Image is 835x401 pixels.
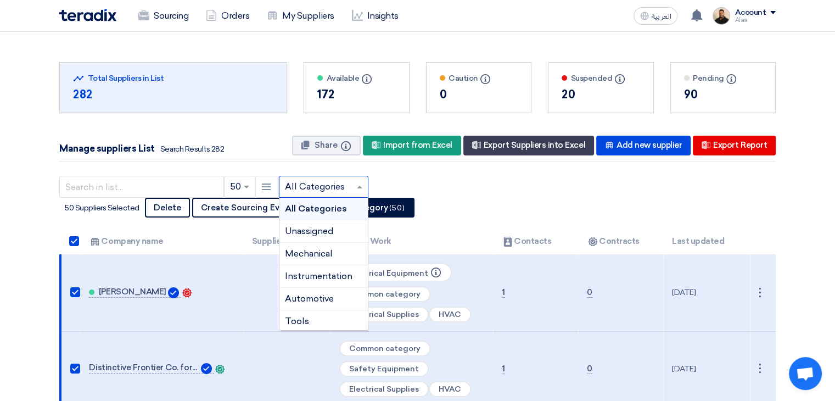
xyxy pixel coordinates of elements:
th: Contacts [493,229,578,254]
span: Search Results 282 [160,144,224,154]
span: (50) [389,204,405,212]
span: Electrical Supplies [339,381,429,397]
td: [DATE] [663,254,750,332]
button: Create Sourcing Event(50) [192,198,320,218]
th: Last updated [663,229,750,254]
a: Orders [197,4,258,28]
div: Add new supplier [596,136,691,155]
div: 20 [562,86,640,103]
span: [PERSON_NAME] [99,287,166,296]
span: Share [315,140,338,150]
div: ⋮ [750,284,768,302]
div: Available [317,73,396,84]
div: 172 [317,86,396,103]
div: 50 Suppliers Selected [65,202,139,214]
span: Common category [339,286,430,302]
div: Manage suppliers List [59,142,224,156]
button: Delete [145,198,190,218]
span: Tools [285,316,309,326]
button: Share [292,136,361,155]
div: 90 [684,86,763,103]
span: Distinctive Frontier Co. for Safety Equp. L.L.C [89,363,199,372]
div: 282 [73,86,273,103]
span: 0 [587,364,592,374]
div: Account [735,8,766,18]
span: 50 [230,180,241,193]
span: HVAC [429,381,471,397]
span: Instrumentation [285,271,352,281]
span: HVAC [429,307,471,322]
div: ⋮ [750,360,768,377]
span: العربية [651,13,671,20]
a: Insights [343,4,407,28]
span: Unassigned [285,226,334,236]
th: Field of Work [330,229,493,254]
img: Teradix logo [59,9,116,21]
div: Alaa [735,17,776,23]
a: [PERSON_NAME] Verified Account [89,287,181,298]
img: Verified Account [168,287,179,298]
input: Search in list... [59,176,224,198]
th: Contracts [578,229,663,254]
div: Open chat [789,357,822,390]
div: 0 [440,86,518,103]
div: Total Suppliers in List [73,73,273,84]
a: My Suppliers [258,4,343,28]
span: 1 [502,287,505,298]
div: Import from Excel [363,136,461,155]
div: Pending [684,73,763,84]
span: All Categories [285,203,347,214]
img: MAA_1717931611039.JPG [713,7,730,25]
div: Export Suppliers into Excel [463,136,594,155]
img: Verified Account [201,363,212,374]
span: Electrical Supplies [339,307,429,322]
span: Mechanical [285,248,333,259]
div: Export Report [693,136,776,155]
span: Common category [339,341,430,357]
th: Supplier Code [243,229,330,254]
th: Company name [80,229,243,254]
span: Automotive [285,293,334,304]
span: Electrical Equipment [339,263,452,282]
span: 0 [587,287,592,298]
div: Suspended [562,73,640,84]
button: العربية [634,7,677,25]
a: Distinctive Frontier Co. for Safety Equp. L.L.C Verified Account [89,363,214,374]
span: 1 [502,364,505,374]
a: Sourcing [130,4,197,28]
div: Caution [440,73,518,84]
span: Safety Equipment [339,361,429,377]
